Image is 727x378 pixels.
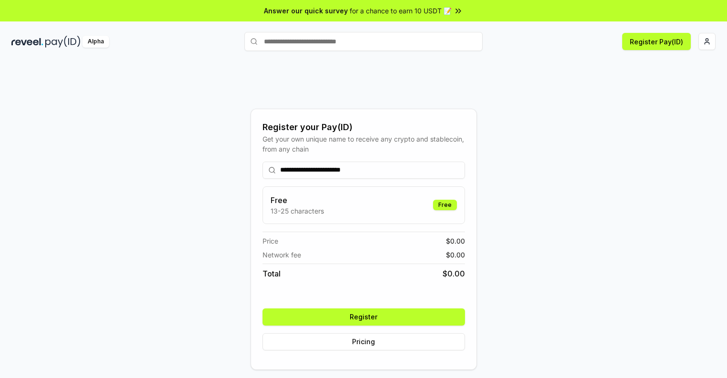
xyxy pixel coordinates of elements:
[263,236,278,246] span: Price
[350,6,452,16] span: for a chance to earn 10 USDT 📝
[82,36,109,48] div: Alpha
[11,36,43,48] img: reveel_dark
[446,250,465,260] span: $ 0.00
[45,36,81,48] img: pay_id
[271,194,324,206] h3: Free
[271,206,324,216] p: 13-25 characters
[264,6,348,16] span: Answer our quick survey
[263,121,465,134] div: Register your Pay(ID)
[263,134,465,154] div: Get your own unique name to receive any crypto and stablecoin, from any chain
[433,200,457,210] div: Free
[622,33,691,50] button: Register Pay(ID)
[443,268,465,279] span: $ 0.00
[263,250,301,260] span: Network fee
[263,268,281,279] span: Total
[263,333,465,350] button: Pricing
[263,308,465,326] button: Register
[446,236,465,246] span: $ 0.00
